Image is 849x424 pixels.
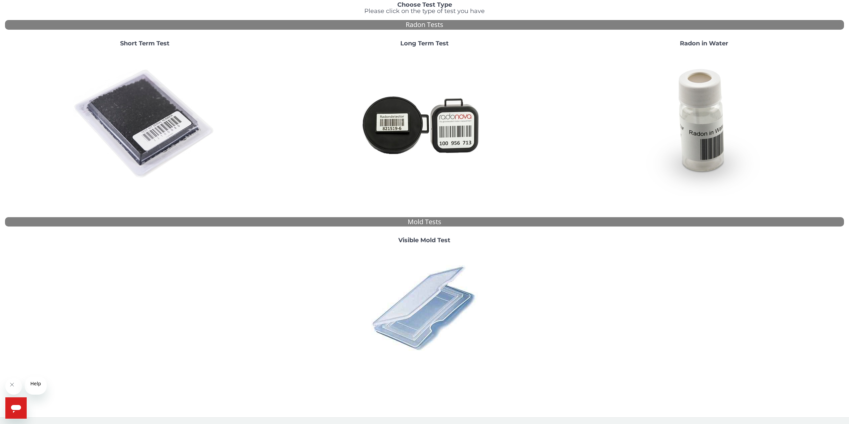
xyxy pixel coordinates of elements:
iframe: Message from company [25,376,47,395]
img: RadoninWater.jpg [632,52,776,196]
div: Radon Tests [5,20,844,30]
iframe: Close message [5,378,22,395]
strong: Short Term Test [120,40,169,47]
strong: Long Term Test [400,40,449,47]
img: PI42764010.jpg [366,249,483,366]
img: Radtrak2vsRadtrak3.jpg [353,52,496,196]
img: ShortTerm.jpg [73,52,217,196]
strong: Radon in Water [680,40,728,47]
div: Mold Tests [5,217,844,227]
strong: Visible Mold Test [398,237,450,244]
strong: Choose Test Type [397,1,452,8]
iframe: Button to launch messaging window [5,397,27,419]
span: Please click on the type of test you have [364,7,485,15]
